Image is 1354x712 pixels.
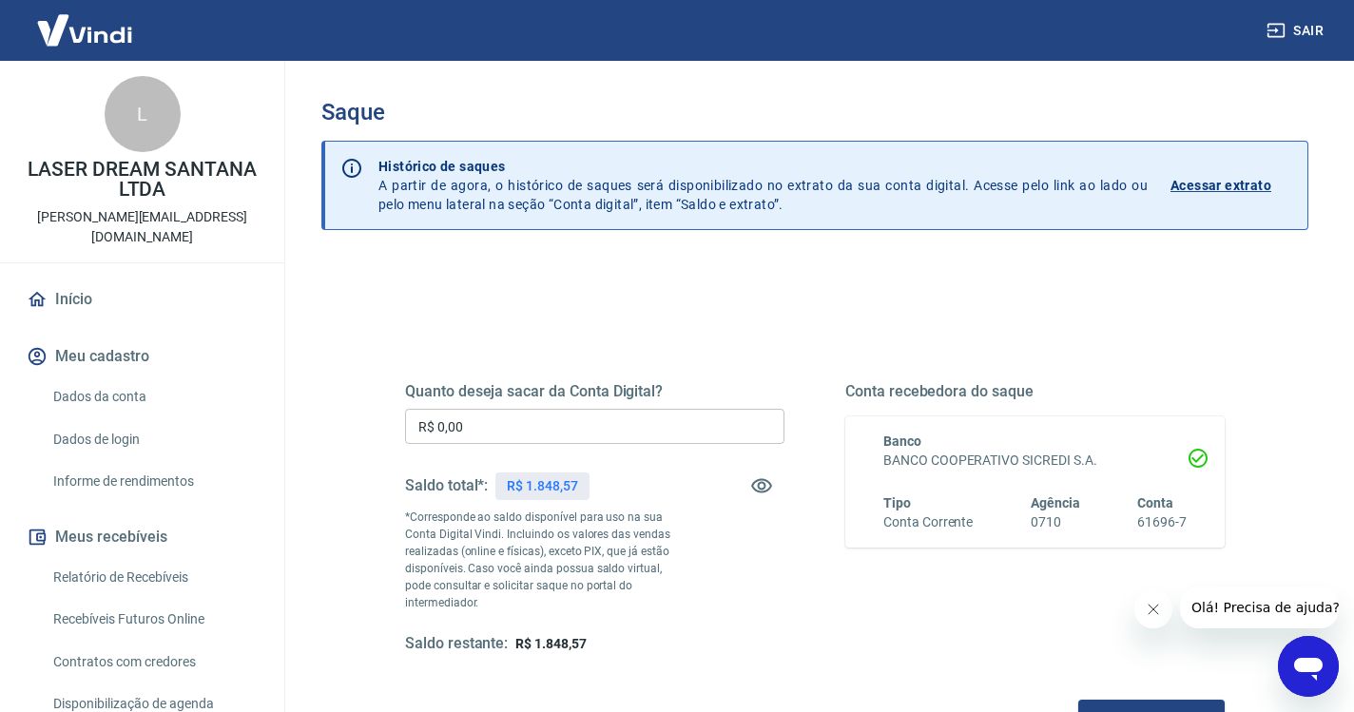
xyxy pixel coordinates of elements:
[515,636,586,651] span: R$ 1.848,57
[883,495,911,510] span: Tipo
[11,13,160,29] span: Olá! Precisa de ajuda?
[1170,157,1292,214] a: Acessar extrato
[23,516,261,558] button: Meus recebíveis
[405,476,488,495] h5: Saldo total*:
[1180,587,1339,628] iframe: Mensagem da empresa
[46,600,261,639] a: Recebíveis Futuros Online
[15,207,269,247] p: [PERSON_NAME][EMAIL_ADDRESS][DOMAIN_NAME]
[46,377,261,416] a: Dados da conta
[23,336,261,377] button: Meu cadastro
[23,1,146,59] img: Vindi
[1137,512,1187,532] h6: 61696-7
[46,462,261,501] a: Informe de rendimentos
[845,382,1225,401] h5: Conta recebedora do saque
[378,157,1148,176] p: Histórico de saques
[1170,176,1271,195] p: Acessar extrato
[1263,13,1331,48] button: Sair
[1134,590,1172,628] iframe: Fechar mensagem
[23,279,261,320] a: Início
[46,558,261,597] a: Relatório de Recebíveis
[405,509,689,611] p: *Corresponde ao saldo disponível para uso na sua Conta Digital Vindi. Incluindo os valores das ve...
[1031,495,1080,510] span: Agência
[507,476,577,496] p: R$ 1.848,57
[405,634,508,654] h5: Saldo restante:
[1278,636,1339,697] iframe: Botão para abrir a janela de mensagens
[883,512,973,532] h6: Conta Corrente
[46,643,261,682] a: Contratos com credores
[1031,512,1080,532] h6: 0710
[883,451,1187,471] h6: BANCO COOPERATIVO SICREDI S.A.
[405,382,784,401] h5: Quanto deseja sacar da Conta Digital?
[883,433,921,449] span: Banco
[46,420,261,459] a: Dados de login
[105,76,181,152] div: L
[321,99,1308,125] h3: Saque
[15,160,269,200] p: LASER DREAM SANTANA LTDA
[378,157,1148,214] p: A partir de agora, o histórico de saques será disponibilizado no extrato da sua conta digital. Ac...
[1137,495,1173,510] span: Conta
